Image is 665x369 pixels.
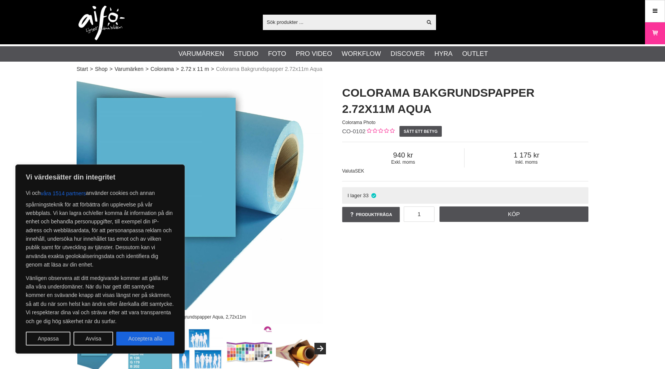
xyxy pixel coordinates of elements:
[26,332,70,346] button: Anpassa
[268,49,286,59] a: Foto
[399,126,442,137] a: Sätt ett betyg
[342,151,464,159] span: 940
[355,168,364,174] span: SEK
[342,207,400,222] a: Produktfråga
[363,193,369,198] span: 33
[26,274,174,325] p: Vänligen observera att ditt medgivande kommer att gälla för alla våra underdomäner. När du har ge...
[464,159,588,165] span: Inkl. moms
[342,168,355,174] span: Valuta
[181,65,209,73] a: 2.72 x 11 m
[147,310,252,324] div: Colorama Bakgrundspapper Aqua, 2,72x11m
[296,49,332,59] a: Pro Video
[26,173,174,182] p: Vi värdesätter din integritet
[391,49,425,59] a: Discover
[371,193,377,198] i: I lager
[211,65,214,73] span: >
[342,159,464,165] span: Exkl. moms
[314,343,326,354] button: Next
[77,65,88,73] a: Start
[26,186,174,269] p: Vi och använder cookies och annan spårningsteknik för att förbättra din upplevelse på vår webbpla...
[342,120,376,125] span: Colorama Photo
[179,49,224,59] a: Varumärken
[41,186,86,200] button: våra 1514 partners
[216,65,322,73] span: Colorama Bakgrundspapper 2.72x11m Aqua
[462,49,488,59] a: Outlet
[263,16,422,28] input: Sök produkter ...
[464,151,588,159] span: 1 175
[342,49,381,59] a: Workflow
[79,6,125,40] img: logo.png
[439,206,589,222] a: Köp
[342,128,366,134] span: CO-0102
[234,49,258,59] a: Studio
[150,65,174,73] a: Colorama
[109,65,112,73] span: >
[77,77,323,324] img: Colorama Bakgrundspapper Aqua, 2,72x11m
[348,193,362,198] span: I lager
[115,65,144,73] a: Varumärken
[90,65,93,73] span: >
[342,85,588,117] h1: Colorama Bakgrundspapper 2.72x11m Aqua
[366,127,394,136] div: Kundbetyg: 0
[95,65,108,73] a: Shop
[74,332,113,346] button: Avvisa
[116,332,174,346] button: Acceptera alla
[15,164,185,354] div: Vi värdesätter din integritet
[434,49,453,59] a: Hyra
[145,65,149,73] span: >
[176,65,179,73] span: >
